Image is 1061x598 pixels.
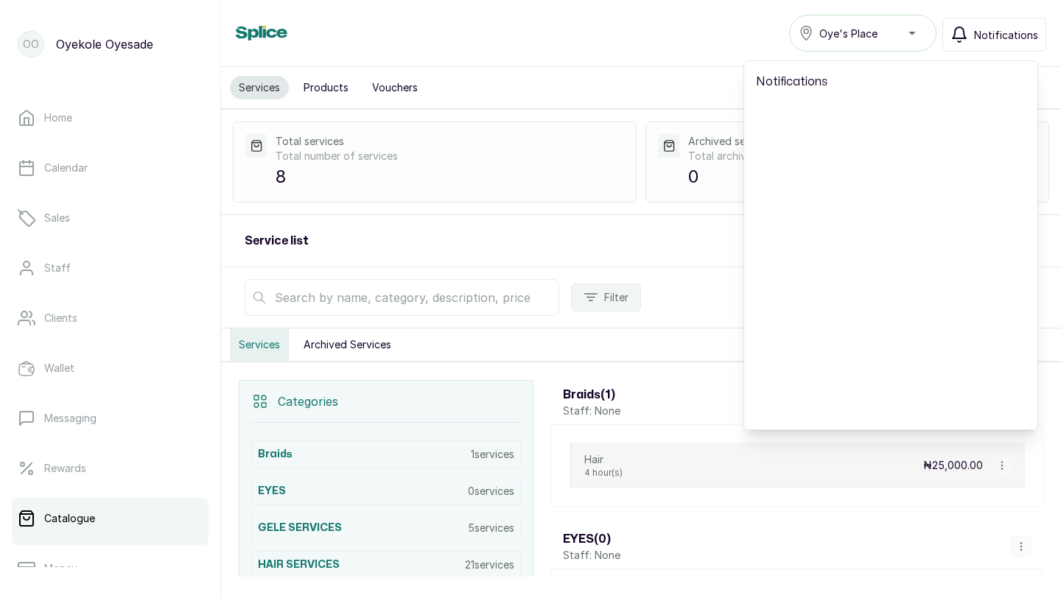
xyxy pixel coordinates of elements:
[584,452,623,479] div: Hair4 hour(s)
[230,76,289,99] button: Services
[276,149,624,163] p: Total number of services
[44,561,77,576] p: Money
[44,361,74,376] p: Wallet
[471,447,514,462] p: 1 services
[12,197,209,239] a: Sales
[604,290,628,305] span: Filter
[276,163,624,190] p: 8
[688,134,1037,149] p: Archived services
[230,328,289,361] button: Services
[23,37,39,52] p: OO
[12,97,209,138] a: Home
[12,298,209,339] a: Clients
[258,447,293,462] h3: Braids
[258,557,340,572] h3: HAIR SERVICES
[571,284,641,312] button: Filter
[974,27,1038,43] span: Notifications
[688,149,1037,163] p: Total archived services
[756,73,1026,91] h2: Notifications
[12,498,209,539] a: Catalogue
[688,163,1037,190] p: 0
[12,448,209,489] a: Rewards
[44,161,88,175] p: Calendar
[819,26,878,41] span: Oye's Place
[295,328,400,361] button: Archived Services
[245,279,559,316] input: Search by name, category, description, price
[584,452,623,467] p: Hair
[942,18,1046,52] button: Notifications
[258,521,342,535] h3: GELE SERVICES
[56,35,153,53] p: Oyekole Oyesade
[276,134,624,149] p: Total services
[44,311,77,326] p: Clients
[12,348,209,389] a: Wallet
[278,393,338,410] p: Categories
[44,211,70,225] p: Sales
[44,511,95,526] p: Catalogue
[12,398,209,439] a: Messaging
[465,557,514,572] p: 21 services
[923,458,983,473] p: ₦25,000.00
[584,467,623,479] p: 4 hour(s)
[563,386,620,404] h3: Braids ( 1 )
[563,548,620,563] p: Staff: None
[563,404,620,418] p: Staff: None
[468,521,514,535] p: 5 services
[789,15,936,52] button: Oye's Place
[44,411,97,426] p: Messaging
[258,484,286,499] h3: EYES
[295,76,357,99] button: Products
[363,76,427,99] button: Vouchers
[44,110,72,125] p: Home
[563,530,620,548] h3: EYES ( 0 )
[12,147,209,189] a: Calendar
[44,461,86,476] p: Rewards
[44,261,71,275] p: Staff
[12,247,209,289] a: Staff
[12,548,209,589] a: Money
[245,232,309,250] h2: Service list
[468,484,514,499] p: 0 services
